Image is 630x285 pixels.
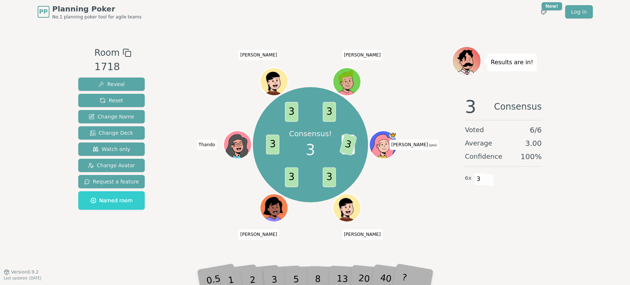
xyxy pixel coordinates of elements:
[465,125,484,135] span: Voted
[266,135,279,155] span: 3
[323,168,336,188] span: 3
[474,173,483,185] span: 3
[238,50,279,60] span: Click to change your name
[323,102,336,122] span: 3
[428,144,437,147] span: (you)
[339,133,357,156] span: 3
[285,168,298,188] span: 3
[90,129,133,137] span: Change Deck
[4,269,39,275] button: Version0.9.2
[238,229,279,240] span: Click to change your name
[537,5,550,18] button: New!
[370,131,396,158] button: Click to change your avatar
[565,5,592,18] a: Log in
[465,151,502,162] span: Confidence
[94,59,131,75] div: 1718
[520,151,541,162] span: 100 %
[389,140,438,150] span: Click to change your name
[78,142,145,156] button: Watch only
[78,110,145,123] button: Change Name
[84,178,139,185] span: Request a feature
[100,97,123,104] span: Reset
[530,125,541,135] span: 6 / 6
[93,145,130,153] span: Watch only
[38,4,142,20] a: PPPlanning PokerNo.1 planning poker tool for agile teams
[78,175,145,188] button: Request a feature
[4,276,41,280] span: Last updated: [DATE]
[94,46,120,59] span: Room
[494,98,541,116] span: Consensus
[197,140,217,150] span: Click to change your name
[306,139,315,161] span: 3
[525,138,542,148] span: 3.00
[288,128,333,139] p: Consensus!
[491,57,533,68] p: Results are in!
[90,197,133,204] span: Named room
[342,229,382,240] span: Click to change your name
[98,80,124,88] span: Reveal
[89,113,134,120] span: Change Name
[541,2,562,10] div: New!
[465,174,472,182] span: 6 x
[465,98,476,116] span: 3
[342,50,382,60] span: Click to change your name
[52,4,142,14] span: Planning Poker
[11,269,39,275] span: Version 0.9.2
[285,102,298,122] span: 3
[78,94,145,107] button: Reset
[389,131,396,138] span: Norval is the host
[78,191,145,210] button: Named room
[88,162,135,169] span: Change Avatar
[78,159,145,172] button: Change Avatar
[39,7,48,16] span: PP
[465,138,492,148] span: Average
[78,126,145,140] button: Change Deck
[78,78,145,91] button: Reveal
[52,14,142,20] span: No.1 planning poker tool for agile teams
